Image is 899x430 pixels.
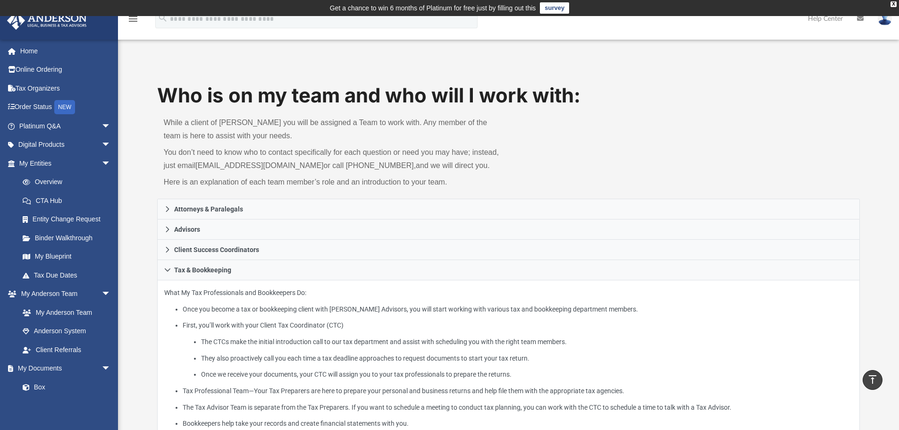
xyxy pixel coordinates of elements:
[878,12,892,25] img: User Pic
[891,1,897,7] div: close
[54,100,75,114] div: NEW
[201,353,853,364] li: They also proactively call you each time a tax deadline approaches to request documents to start ...
[127,13,139,25] i: menu
[101,135,120,155] span: arrow_drop_down
[13,210,125,229] a: Entity Change Request
[13,191,125,210] a: CTA Hub
[183,402,853,413] li: The Tax Advisor Team is separate from the Tax Preparers. If you want to schedule a meeting to con...
[13,266,125,285] a: Tax Due Dates
[13,378,116,396] a: Box
[13,247,120,266] a: My Blueprint
[13,303,116,322] a: My Anderson Team
[174,206,243,212] span: Attorneys & Paralegals
[13,396,120,415] a: Meeting Minutes
[7,154,125,173] a: My Entitiesarrow_drop_down
[101,117,120,136] span: arrow_drop_down
[174,226,200,233] span: Advisors
[158,13,168,23] i: search
[13,173,125,192] a: Overview
[183,385,853,397] li: Tax Professional Team—Your Tax Preparers are here to prepare your personal and business returns a...
[183,418,853,430] li: Bookkeepers help take your records and create financial statements with you.
[7,285,120,304] a: My Anderson Teamarrow_drop_down
[101,359,120,379] span: arrow_drop_down
[13,322,120,341] a: Anderson System
[13,340,120,359] a: Client Referrals
[7,98,125,117] a: Order StatusNEW
[7,117,125,135] a: Platinum Q&Aarrow_drop_down
[7,135,125,154] a: Digital Productsarrow_drop_down
[540,2,569,14] a: survey
[101,154,120,173] span: arrow_drop_down
[13,228,125,247] a: Binder Walkthrough
[867,374,878,385] i: vertical_align_top
[4,11,90,30] img: Anderson Advisors Platinum Portal
[195,161,323,169] a: [EMAIL_ADDRESS][DOMAIN_NAME]
[7,359,120,378] a: My Documentsarrow_drop_down
[157,82,860,110] h1: Who is on my team and who will I work with:
[863,370,882,390] a: vertical_align_top
[157,240,860,260] a: Client Success Coordinators
[330,2,536,14] div: Get a chance to win 6 months of Platinum for free just by filling out this
[157,260,860,280] a: Tax & Bookkeeping
[7,60,125,79] a: Online Ordering
[157,199,860,219] a: Attorneys & Paralegals
[164,287,853,430] p: What My Tax Professionals and Bookkeepers Do:
[201,369,853,380] li: Once we receive your documents, your CTC will assign you to your tax professionals to prepare the...
[101,285,120,304] span: arrow_drop_down
[157,219,860,240] a: Advisors
[174,246,259,253] span: Client Success Coordinators
[7,79,125,98] a: Tax Organizers
[183,320,853,380] li: First, you’ll work with your Client Tax Coordinator (CTC)
[164,146,502,172] p: You don’t need to know who to contact specifically for each question or need you may have; instea...
[127,18,139,25] a: menu
[201,336,853,348] li: The CTCs make the initial introduction call to our tax department and assist with scheduling you ...
[174,267,231,273] span: Tax & Bookkeeping
[7,42,125,60] a: Home
[183,304,853,315] li: Once you become a tax or bookkeeping client with [PERSON_NAME] Advisors, you will start working w...
[164,176,502,189] p: Here is an explanation of each team member’s role and an introduction to your team.
[164,116,502,143] p: While a client of [PERSON_NAME] you will be assigned a Team to work with. Any member of the team ...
